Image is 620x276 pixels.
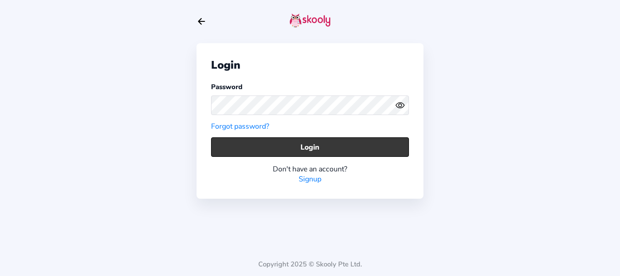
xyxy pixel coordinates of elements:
[211,121,269,131] a: Forgot password?
[211,82,242,91] label: Password
[197,16,207,26] button: arrow back outline
[299,174,321,184] a: Signup
[211,164,409,174] div: Don't have an account?
[395,100,405,110] ion-icon: eye outline
[395,100,409,110] button: eye outlineeye off outline
[211,137,409,157] button: Login
[211,58,409,72] div: Login
[290,13,330,28] img: skooly-logo.png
